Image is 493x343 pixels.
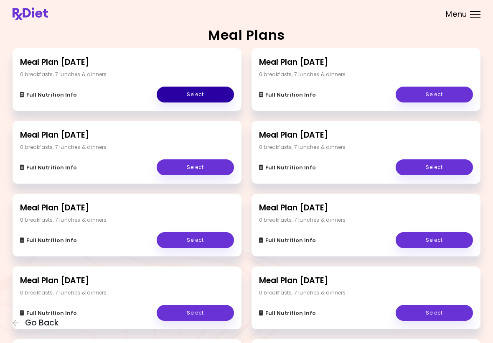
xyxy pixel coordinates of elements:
[259,143,346,151] div: 0 breakfasts , 7 lunches & dinners
[259,163,316,173] button: Full Nutrition Info - Meal Plan 9/13/2025
[13,318,63,328] button: Go Back
[13,8,48,20] img: RxDiet
[20,289,107,297] div: 0 breakfasts , 7 lunches & dinners
[20,71,107,78] div: 0 breakfasts , 7 lunches & dinners
[396,232,473,248] a: Select - Meal Plan 8/30/2025
[259,289,346,297] div: 0 breakfasts , 7 lunches & dinners
[157,232,234,248] a: Select - Meal Plan 9/6/2025
[157,159,234,175] a: Select - Meal Plan 9/20/2025
[20,275,234,287] h2: Meal Plan [DATE]
[20,143,107,151] div: 0 breakfasts , 7 lunches & dinners
[25,318,58,328] span: Go Back
[20,56,234,69] h2: Meal Plan [DATE]
[259,275,473,287] h2: Meal Plan [DATE]
[259,129,473,141] h2: Meal Plan [DATE]
[396,305,473,321] a: Select - Meal Plan 8/15/2025
[20,90,77,100] button: Full Nutrition Info - Meal Plan 10/4/2025
[259,71,346,78] div: 0 breakfasts , 7 lunches & dinners
[265,310,316,317] span: Full Nutrition Info
[26,310,77,317] span: Full Nutrition Info
[259,90,316,100] button: Full Nutrition Info - Meal Plan 9/27/2025
[20,163,77,173] button: Full Nutrition Info - Meal Plan 9/20/2025
[265,92,316,98] span: Full Nutrition Info
[20,129,234,141] h2: Meal Plan [DATE]
[396,159,473,175] a: Select - Meal Plan 9/13/2025
[26,237,77,244] span: Full Nutrition Info
[20,235,77,246] button: Full Nutrition Info - Meal Plan 9/6/2025
[259,308,316,318] button: Full Nutrition Info - Meal Plan 8/15/2025
[157,87,234,102] a: Select - Meal Plan 10/4/2025
[259,235,316,246] button: Full Nutrition Info - Meal Plan 8/30/2025
[20,202,234,214] h2: Meal Plan [DATE]
[259,56,473,69] h2: Meal Plan [DATE]
[20,308,77,318] button: Full Nutrition Info - Meal Plan 8/23/2025
[259,202,473,214] h2: Meal Plan [DATE]
[26,92,77,98] span: Full Nutrition Info
[396,87,473,102] a: Select - Meal Plan 9/27/2025
[265,164,316,171] span: Full Nutrition Info
[20,216,107,224] div: 0 breakfasts , 7 lunches & dinners
[446,10,467,18] span: Menu
[26,164,77,171] span: Full Nutrition Info
[157,305,234,321] a: Select - Meal Plan 8/23/2025
[265,237,316,244] span: Full Nutrition Info
[259,216,346,224] div: 0 breakfasts , 7 lunches & dinners
[208,28,285,42] h2: Meal Plans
